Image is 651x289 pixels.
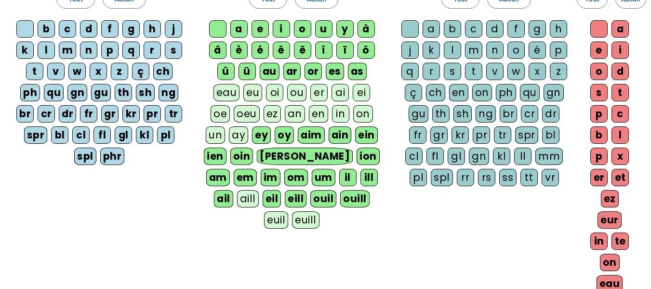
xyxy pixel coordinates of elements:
[122,41,140,59] div: q
[101,41,119,59] div: p
[529,41,546,59] div: é
[611,169,629,186] div: et
[243,84,262,101] div: eu
[358,41,375,59] div: ô
[38,105,55,123] div: cr
[550,63,567,80] div: z
[275,126,294,144] div: oy
[159,84,178,101] div: ng
[465,41,482,59] div: m
[315,41,332,59] div: î
[80,20,97,38] div: d
[357,148,380,165] div: ion
[401,41,419,59] div: j
[157,126,174,144] div: pl
[101,105,119,123] div: gr
[59,41,76,59] div: m
[410,169,427,186] div: pl
[453,105,472,123] div: sh
[353,105,373,123] div: on
[144,41,161,59] div: r
[229,126,248,144] div: ay
[26,63,43,80] div: t
[600,254,620,271] div: on
[358,20,375,38] div: à
[101,20,119,38] div: f
[80,105,97,123] div: fr
[144,20,161,38] div: h
[239,63,256,80] div: ü
[353,84,370,101] div: ei
[310,190,336,207] div: ouil
[521,105,538,123] div: cr
[38,41,55,59] div: l
[544,84,564,101] div: gn
[401,63,419,80] div: q
[315,20,332,38] div: u
[409,126,426,144] div: fr
[550,41,567,59] div: p
[465,20,482,38] div: c
[59,105,76,123] div: dr
[360,169,378,186] div: ill
[326,63,344,80] div: es
[486,20,504,38] div: d
[355,126,378,144] div: ein
[153,63,173,80] div: ch
[520,84,540,101] div: qu
[294,20,311,38] div: o
[136,126,153,144] div: kl
[264,211,288,229] div: euil
[336,20,354,38] div: y
[285,190,306,207] div: eill
[431,169,453,186] div: spl
[590,148,608,165] div: p
[234,105,260,123] div: oeu
[550,20,567,38] div: h
[611,126,629,144] div: l
[611,84,629,101] div: t
[515,126,538,144] div: spr
[230,41,248,59] div: è
[74,148,96,165] div: spl
[444,63,461,80] div: s
[611,233,629,250] div: te
[409,105,428,123] div: gu
[601,190,619,207] div: ez
[520,169,538,186] div: tt
[542,105,559,123] div: dr
[611,20,629,38] div: a
[51,126,68,144] div: bl
[494,126,511,144] div: tr
[329,126,352,144] div: ain
[80,41,97,59] div: n
[261,169,280,186] div: im
[211,105,230,123] div: oe
[426,84,445,101] div: ch
[59,20,76,38] div: c
[47,63,65,80] div: v
[598,211,622,229] div: eur
[444,20,461,38] div: b
[542,169,559,186] div: vr
[257,148,353,165] div: [PERSON_NAME]
[266,84,283,101] div: oi
[93,126,111,144] div: fl
[507,63,525,80] div: w
[213,84,240,101] div: eau
[476,105,496,123] div: ng
[230,148,253,165] div: oin
[283,63,301,80] div: ar
[472,84,492,101] div: on
[611,105,629,123] div: c
[284,169,308,186] div: om
[426,148,444,165] div: fl
[332,84,349,101] div: ai
[100,148,125,165] div: phr
[237,190,259,207] div: aill
[348,63,367,80] div: as
[309,105,328,123] div: en
[444,41,461,59] div: l
[206,126,225,144] div: un
[111,63,128,80] div: z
